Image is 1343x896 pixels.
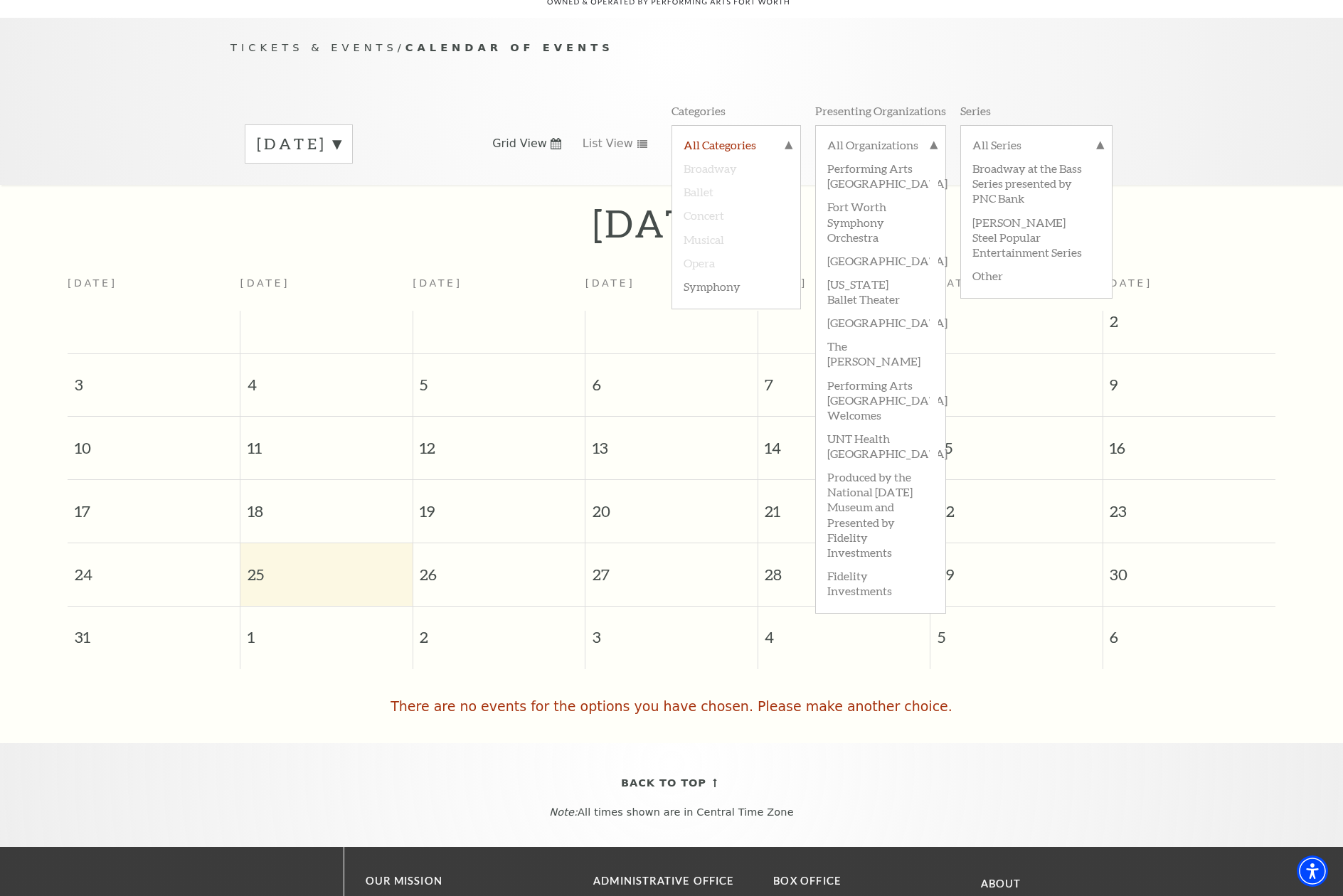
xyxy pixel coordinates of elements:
p: BOX OFFICE [773,873,932,890]
span: Back To Top [621,774,706,792]
span: 12 [413,417,585,466]
span: 20 [585,480,758,529]
span: 11 [240,417,413,466]
label: [PERSON_NAME] Steel Popular Entertainment Series [972,210,1100,263]
span: 13 [585,417,758,466]
p: Presenting Organizations [815,103,946,118]
label: Concert [684,203,789,226]
span: 27 [585,543,758,592]
span: [DATE] [1103,277,1152,289]
span: 6 [585,354,758,403]
label: [DATE] [257,133,341,155]
label: Symphony [684,274,789,297]
label: All Organizations [827,137,934,156]
label: All Categories [684,137,789,156]
label: UNT Health [GEOGRAPHIC_DATA] [827,426,934,464]
span: 4 [240,354,413,403]
span: 3 [68,354,240,403]
p: Categories [671,103,726,118]
span: Tickets & Events [230,41,398,53]
span: 31 [68,607,240,656]
span: 5 [413,354,585,403]
label: Ballet [684,179,789,203]
span: 2 [413,607,585,656]
em: Note: [549,806,578,818]
span: 29 [930,543,1103,592]
span: 14 [758,417,930,466]
span: 22 [930,480,1103,529]
span: 19 [413,480,585,529]
label: Other [972,263,1100,287]
span: 9 [1103,354,1275,403]
label: Fidelity Investments [827,563,934,602]
span: 28 [758,543,930,592]
th: [DATE] [240,269,413,311]
span: 3 [585,607,758,656]
span: 24 [68,543,240,592]
span: List View [583,136,633,151]
span: 16 [1103,417,1275,466]
label: Performing Arts [GEOGRAPHIC_DATA] [827,156,934,194]
span: 23 [1103,480,1275,529]
label: Produced by the National [DATE] Museum and Presented by Fidelity Investments [827,464,934,563]
p: Series [960,103,991,118]
label: Broadway [684,156,789,179]
span: 25 [240,543,413,592]
span: 1 [240,607,413,656]
span: 10 [68,417,240,466]
span: Calendar of Events [405,41,614,53]
span: 5 [930,607,1103,656]
span: 15 [930,417,1103,466]
span: 1 [930,311,1103,339]
span: 18 [240,480,413,529]
label: [US_STATE] Ballet Theater [827,272,934,310]
span: Grid View [492,136,547,151]
p: OUR MISSION [366,873,543,890]
th: [DATE] [585,269,758,311]
label: All Series [972,137,1100,156]
p: Administrative Office [593,873,752,890]
span: 21 [758,480,930,529]
span: 6 [1103,607,1275,656]
th: [DATE] [413,269,585,311]
th: [DATE] [68,269,240,311]
span: 17 [68,480,240,529]
label: Musical [684,227,789,250]
label: Fort Worth Symphony Orchestra [827,194,934,247]
label: The [PERSON_NAME] [827,334,934,372]
span: 26 [413,543,585,592]
h2: [DATE] [593,201,727,246]
p: All times shown are in Central Time Zone [14,806,1329,818]
label: Performing Arts [GEOGRAPHIC_DATA] Welcomes [827,373,934,426]
span: [DATE] [930,277,980,289]
span: 7 [758,354,930,403]
label: [GEOGRAPHIC_DATA] [827,248,934,272]
p: / [230,39,1113,57]
a: About [981,878,1021,890]
div: Accessibility Menu [1297,855,1328,887]
span: 4 [758,607,930,656]
span: 2 [1103,311,1275,339]
label: Opera [684,250,789,274]
span: 30 [1103,543,1275,592]
span: 8 [930,354,1103,403]
label: Broadway at the Bass Series presented by PNC Bank [972,156,1100,209]
label: [GEOGRAPHIC_DATA] [827,310,934,334]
